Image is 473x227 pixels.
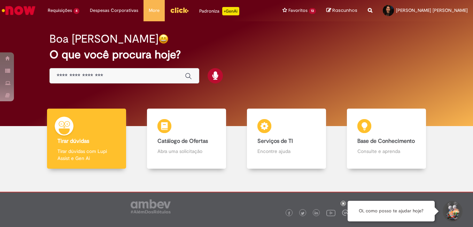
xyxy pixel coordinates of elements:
img: happy-face.png [158,34,169,44]
a: Base de Conhecimento Consulte e aprenda [336,109,436,169]
p: Abra uma solicitação [157,148,216,155]
img: logo_footer_youtube.png [326,208,335,217]
b: Tirar dúvidas [57,138,89,145]
a: Catálogo de Ofertas Abra uma solicitação [137,109,236,169]
img: logo_footer_linkedin.png [315,211,318,215]
img: ServiceNow [1,3,37,17]
b: Serviços de TI [257,138,293,145]
span: Despesas Corporativas [90,7,138,14]
span: [PERSON_NAME] [PERSON_NAME] [396,7,468,13]
span: 4 [73,8,79,14]
a: Rascunhos [326,7,357,14]
span: Favoritos [288,7,308,14]
p: +GenAi [222,7,239,15]
p: Tirar dúvidas com Lupi Assist e Gen Ai [57,148,116,162]
b: Base de Conhecimento [357,138,415,145]
span: Requisições [48,7,72,14]
img: click_logo_yellow_360x200.png [170,5,189,15]
div: Oi, como posso te ajudar hoje? [348,201,435,221]
a: Serviços de TI Encontre ajuda [236,109,336,169]
img: logo_footer_twitter.png [301,212,304,215]
span: Rascunhos [332,7,357,14]
p: Consulte e aprenda [357,148,416,155]
h2: O que você procura hoje? [49,49,424,61]
h2: Boa [PERSON_NAME] [49,33,158,45]
b: Catálogo de Ofertas [157,138,208,145]
img: logo_footer_workplace.png [342,210,348,216]
button: Iniciar Conversa de Suporte [442,201,463,222]
span: More [149,7,160,14]
span: 13 [309,8,316,14]
a: Tirar dúvidas Tirar dúvidas com Lupi Assist e Gen Ai [37,109,137,169]
img: logo_footer_ambev_rotulo_gray.png [131,199,171,213]
div: Padroniza [199,7,239,15]
p: Encontre ajuda [257,148,316,155]
img: logo_footer_facebook.png [287,212,291,215]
